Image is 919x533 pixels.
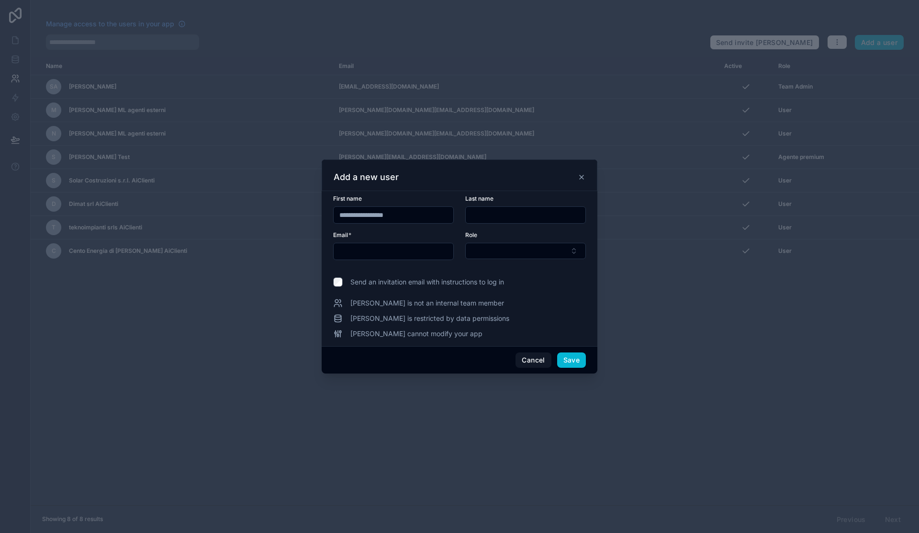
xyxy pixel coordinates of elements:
input: Send an invitation email with instructions to log in [333,277,343,287]
span: [PERSON_NAME] cannot modify your app [350,329,482,339]
span: [PERSON_NAME] is restricted by data permissions [350,314,509,323]
span: Send an invitation email with instructions to log in [350,277,504,287]
span: [PERSON_NAME] is not an internal team member [350,298,504,308]
span: Email [333,231,348,238]
button: Cancel [516,352,551,368]
span: Role [465,231,477,238]
button: Select Button [465,243,586,259]
span: Last name [465,195,493,202]
button: Save [557,352,586,368]
span: First name [333,195,362,202]
h3: Add a new user [334,171,399,183]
